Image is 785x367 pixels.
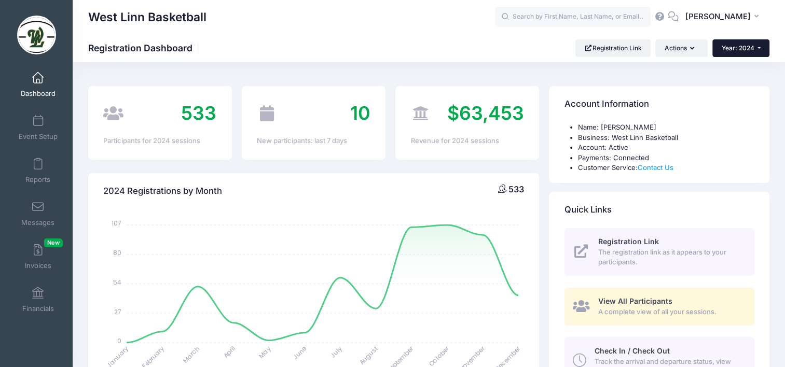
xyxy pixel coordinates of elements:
[575,39,651,57] a: Registration Link
[357,344,380,366] tspan: August
[112,219,121,228] tspan: 107
[88,43,201,53] h1: Registration Dashboard
[595,346,670,355] span: Check In / Check Out
[103,176,222,206] h4: 2024 Registrations by Month
[13,152,63,189] a: Reports
[13,66,63,103] a: Dashboard
[21,218,54,227] span: Messages
[350,102,370,124] span: 10
[21,89,56,98] span: Dashboard
[564,90,649,119] h4: Account Information
[685,11,751,22] span: [PERSON_NAME]
[13,238,63,275] a: InvoicesNew
[578,163,754,173] li: Customer Service:
[598,247,742,267] span: The registration link as it appears to your participants.
[291,344,308,361] tspan: June
[88,5,206,29] h1: West Linn Basketball
[578,133,754,143] li: Business: West Linn Basketball
[19,132,58,141] span: Event Setup
[22,304,54,313] span: Financials
[181,102,216,124] span: 533
[578,143,754,153] li: Account: Active
[495,7,651,27] input: Search by First Name, Last Name, or Email...
[712,39,769,57] button: Year: 2024
[181,344,202,364] tspan: March
[44,238,63,247] span: New
[564,288,754,326] a: View All Participants A complete view of all your sessions.
[638,163,673,172] a: Contact Us
[679,5,769,29] button: [PERSON_NAME]
[113,248,121,257] tspan: 80
[410,136,524,146] div: Revenue for 2024 sessions
[328,344,344,360] tspan: July
[117,336,121,345] tspan: 0
[17,16,56,54] img: West Linn Basketball
[447,102,524,124] span: $63,453
[257,136,370,146] div: New participants: last 7 days
[222,344,237,359] tspan: April
[564,228,754,276] a: Registration Link The registration link as it appears to your participants.
[13,109,63,146] a: Event Setup
[598,307,742,317] span: A complete view of all your sessions.
[113,277,121,286] tspan: 54
[508,184,524,194] span: 533
[578,153,754,163] li: Payments: Connected
[25,175,50,184] span: Reports
[25,261,51,270] span: Invoices
[13,195,63,232] a: Messages
[655,39,707,57] button: Actions
[13,281,63,318] a: Financials
[564,195,612,224] h4: Quick Links
[722,44,754,52] span: Year: 2024
[578,122,754,133] li: Name: [PERSON_NAME]
[103,136,216,146] div: Participants for 2024 sessions
[598,237,659,246] span: Registration Link
[257,344,272,360] tspan: May
[598,297,672,305] span: View All Participants
[114,307,121,316] tspan: 27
